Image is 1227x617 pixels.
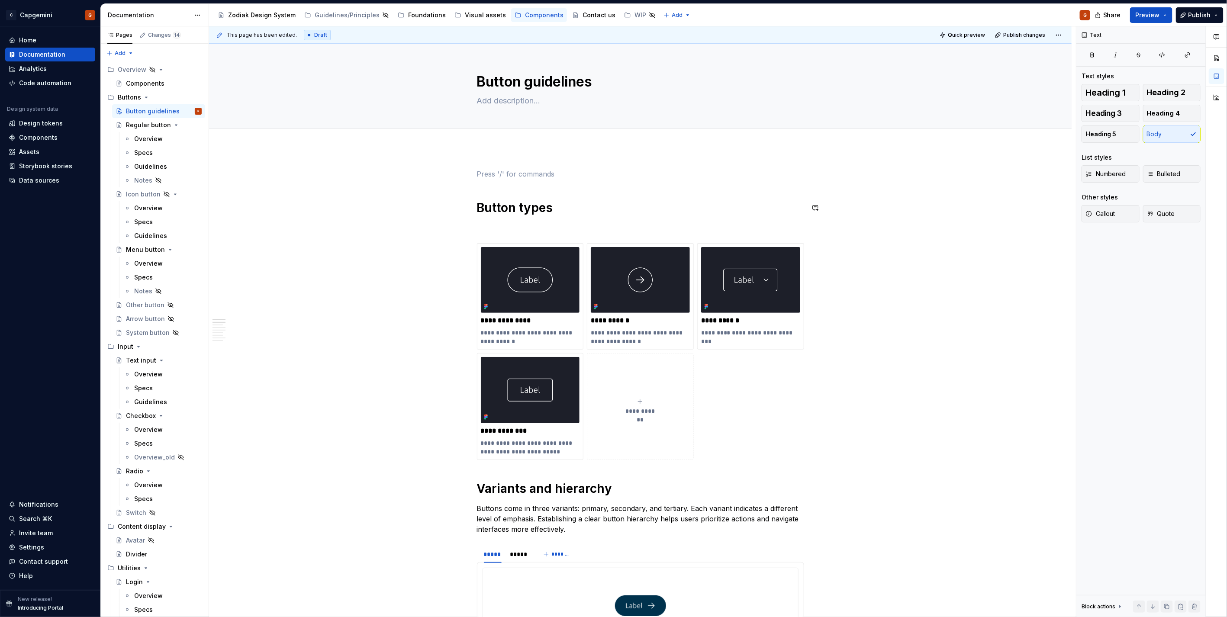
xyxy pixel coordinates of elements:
[525,11,564,19] div: Components
[19,162,72,170] div: Storybook stories
[1143,84,1201,101] button: Heading 2
[19,557,68,566] div: Contact support
[112,243,205,257] a: Menu button
[477,200,804,215] h1: Button types
[104,63,205,77] div: Overview
[120,257,205,270] a: Overview
[477,481,804,496] h1: Variants and hierarchy
[126,79,164,88] div: Components
[19,50,65,59] div: Documentation
[394,8,449,22] a: Foundations
[120,450,205,464] a: Overview_old
[112,533,205,547] a: Avatar
[214,6,659,24] div: Page tree
[120,284,205,298] a: Notes
[134,453,175,462] div: Overview_old
[134,481,163,489] div: Overview
[1143,205,1201,222] button: Quote
[18,604,63,611] p: Introducing Portal
[228,11,296,19] div: Zodiak Design System
[1003,32,1045,39] span: Publish changes
[118,65,146,74] div: Overview
[120,589,205,603] a: Overview
[120,229,205,243] a: Guidelines
[173,32,181,39] span: 14
[301,8,393,22] a: Guidelines/Principles
[19,529,53,537] div: Invite team
[1085,109,1122,118] span: Heading 3
[118,522,166,531] div: Content display
[104,90,205,104] div: Buttons
[6,10,16,20] div: C
[5,498,95,511] button: Notifications
[1143,105,1201,122] button: Heading 4
[477,503,804,534] p: Buttons come in three variants: primary, secondary, and tertiary. Each variant indicates a differ...
[465,11,506,19] div: Visual assets
[1091,7,1127,23] button: Share
[18,596,52,603] p: New release!
[937,29,989,41] button: Quick preview
[134,370,163,379] div: Overview
[1082,165,1140,183] button: Numbered
[126,301,164,309] div: Other button
[1085,88,1126,97] span: Heading 1
[126,190,161,199] div: Icon button
[134,231,167,240] div: Guidelines
[134,176,152,185] div: Notes
[1147,109,1180,118] span: Heading 4
[5,145,95,159] a: Assets
[1085,209,1115,218] span: Callout
[19,64,47,73] div: Analytics
[5,174,95,187] a: Data sources
[120,201,205,215] a: Overview
[112,547,205,561] a: Divider
[120,603,205,617] a: Specs
[134,384,153,392] div: Specs
[1147,209,1175,218] span: Quote
[134,591,163,600] div: Overview
[19,119,63,128] div: Design tokens
[126,107,180,116] div: Button guidelines
[583,11,615,19] div: Contact us
[115,50,126,57] span: Add
[112,312,205,326] a: Arrow button
[112,353,205,367] a: Text input
[120,132,205,146] a: Overview
[120,160,205,174] a: Guidelines
[112,506,205,520] a: Switch
[948,32,985,39] span: Quick preview
[134,218,153,226] div: Specs
[134,287,152,296] div: Notes
[214,8,299,22] a: Zodiak Design System
[126,245,165,254] div: Menu button
[126,536,145,545] div: Avatar
[120,215,205,229] a: Specs
[661,9,693,21] button: Add
[1082,84,1140,101] button: Heading 1
[19,36,36,45] div: Home
[1176,7,1224,23] button: Publish
[120,270,205,284] a: Specs
[2,6,99,24] button: CCapgeminiG
[112,326,205,340] a: System button
[1143,165,1201,183] button: Bulleted
[108,11,190,19] div: Documentation
[126,121,171,129] div: Regular button
[475,71,802,92] textarea: Button guidelines
[481,357,580,423] img: 93d7a7cf-0d2c-4c11-851b-d2affb5db131.png
[1082,601,1124,613] div: Block actions
[134,439,153,448] div: Specs
[7,106,58,112] div: Design system data
[1083,12,1087,19] div: G
[315,11,380,19] div: Guidelines/Principles
[126,315,165,323] div: Arrow button
[5,76,95,90] a: Code automation
[112,409,205,423] a: Checkbox
[104,520,205,533] div: Content display
[5,159,95,173] a: Storybook stories
[408,11,446,19] div: Foundations
[112,464,205,478] a: Radio
[20,11,52,19] div: Capgemini
[1147,170,1181,178] span: Bulleted
[112,187,205,201] a: Icon button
